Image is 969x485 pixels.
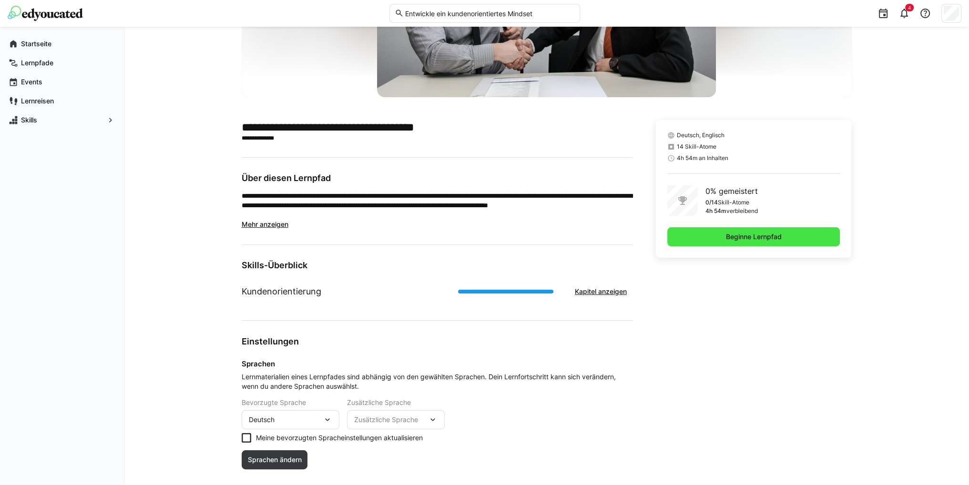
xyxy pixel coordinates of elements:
[404,9,574,18] input: Skills und Lernpfade durchsuchen…
[677,131,724,139] span: Deutsch, Englisch
[677,154,728,162] span: 4h 54m an Inhalten
[242,372,633,391] span: Lernmaterialien eines Lernpfades sind abhängig von den gewählten Sprachen. Dein Lernfortschritt k...
[242,450,308,469] button: Sprachen ändern
[242,359,633,368] h4: Sprachen
[705,199,718,206] p: 0/14
[347,399,411,406] span: Zusätzliche Sprache
[908,5,911,10] span: 4
[249,415,275,424] span: Deutsch
[705,185,758,197] p: 0% gemeistert
[354,415,428,424] span: Zusätzliche Sprache
[726,207,758,215] p: verbleibend
[573,287,628,296] span: Kapitel anzeigen
[667,227,840,246] button: Beginne Lernpfad
[242,399,306,406] span: Bevorzugte Sprache
[724,232,783,242] span: Beginne Lernpfad
[242,260,633,271] h3: Skills-Überblick
[242,433,633,443] eds-checkbox: Meine bevorzugten Spracheinstellungen aktualisieren
[242,285,321,298] h1: Kundenorientierung
[242,220,288,228] span: Mehr anzeigen
[718,199,749,206] p: Skill-Atome
[705,207,726,215] p: 4h 54m
[569,282,633,301] button: Kapitel anzeigen
[242,173,633,183] h3: Über diesen Lernpfad
[242,336,633,347] h3: Einstellungen
[677,143,716,151] span: 14 Skill-Atome
[246,455,303,465] span: Sprachen ändern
